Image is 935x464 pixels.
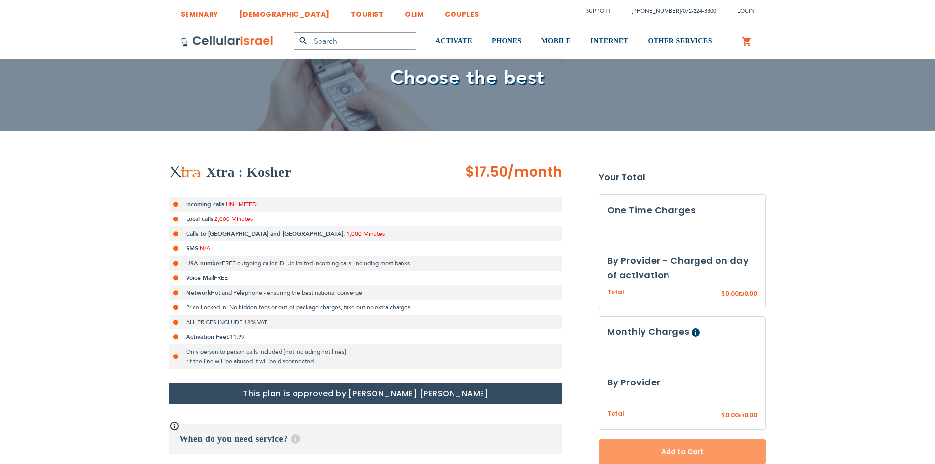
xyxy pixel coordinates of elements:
[739,411,744,420] span: ₪
[492,37,522,45] span: PHONES
[211,289,362,297] span: Hot and Pelephone - ensuring the best national converge
[622,4,716,18] li: /
[744,411,757,419] span: 0.00
[169,315,562,329] li: ALL PRICES INCLUDE 18% VAT
[200,245,210,252] span: N/A
[541,23,571,60] a: MOBILE
[599,170,766,185] strong: Your Total
[435,23,472,60] a: ACTIVATE
[186,289,211,297] strong: Network
[744,289,757,298] span: 0.00
[683,7,716,15] a: 072-224-3300
[390,64,545,91] span: Choose the best
[351,2,384,21] a: TOURIST
[214,274,228,282] span: FREE
[692,328,700,337] span: Help
[186,245,198,252] strong: SMS
[181,35,274,47] img: Cellular Israel Logo
[226,333,245,341] span: $11.99
[347,230,385,238] span: 1,000 Minutes
[186,259,222,267] strong: USA number
[214,215,253,223] span: 2,000 Minutes
[186,200,224,208] strong: Incoming calls
[445,2,479,21] a: COUPLES
[492,23,522,60] a: PHONES
[590,37,628,45] span: INTERNET
[737,7,755,15] span: Login
[607,375,757,390] h3: By Provider
[508,163,562,182] span: /month
[186,230,345,238] strong: Calls to [GEOGRAPHIC_DATA] and [GEOGRAPHIC_DATA]:
[169,300,562,315] li: Price Locked In: No hidden fees or out-of-package charges, take out no extra charges
[739,290,744,299] span: ₪
[465,163,508,182] span: $17.50
[169,424,562,454] h3: When do you need service?
[725,411,739,419] span: 0.00
[607,288,624,297] span: Total
[721,411,725,420] span: $
[607,409,624,419] span: Total
[169,344,562,369] li: Only person to person calls included [not including hot lines] *If the line will be abused it wil...
[632,7,681,15] a: [PHONE_NUMBER]
[169,166,201,179] img: Xtra : Kosher
[240,2,330,21] a: [DEMOGRAPHIC_DATA]
[586,7,611,15] a: Support
[607,203,757,218] h3: One Time Charges
[607,326,690,338] span: Monthly Charges
[294,32,416,50] input: Search
[186,333,226,341] strong: Activation Fee
[169,383,562,404] h1: This plan is approved by [PERSON_NAME] [PERSON_NAME]
[725,289,739,298] span: 0.00
[590,23,628,60] a: INTERNET
[405,2,424,21] a: OLIM
[435,37,472,45] span: ACTIVATE
[186,274,214,282] strong: Voice Mail
[721,290,725,299] span: $
[541,37,571,45] span: MOBILE
[222,259,410,267] span: FREE outgoing caller ID, Unlimited incoming calls, including most banks
[181,2,218,21] a: SEMINARY
[206,163,291,182] h2: Xtra : Kosher
[648,23,712,60] a: OTHER SERVICES
[607,253,757,283] h3: By Provider - Charged on day of activation
[648,37,712,45] span: OTHER SERVICES
[291,434,300,444] span: Help
[226,200,257,208] span: UNLIMITED
[186,215,213,223] strong: Local calls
